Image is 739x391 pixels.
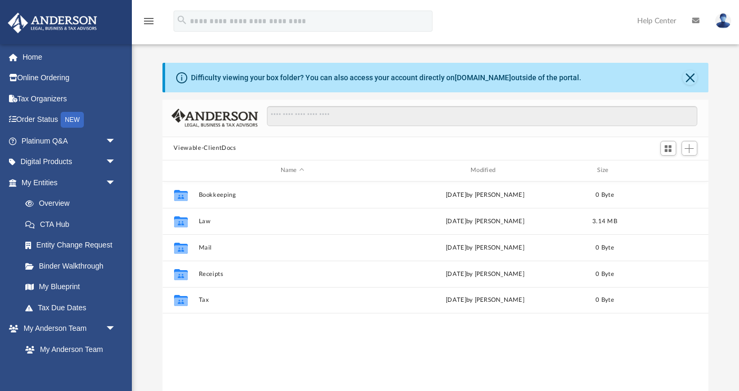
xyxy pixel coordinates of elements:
button: Viewable-ClientDocs [174,144,236,153]
a: CTA Hub [15,214,132,235]
div: [DATE] by [PERSON_NAME] [391,243,579,252]
button: Bookkeeping [198,191,386,198]
a: My Entitiesarrow_drop_down [7,172,132,193]
span: 0 Byte [596,244,614,250]
div: [DATE] by [PERSON_NAME] [391,269,579,279]
span: arrow_drop_down [105,318,127,340]
a: Order StatusNEW [7,109,132,131]
img: Anderson Advisors Platinum Portal [5,13,100,33]
a: menu [142,20,155,27]
div: NEW [61,112,84,128]
button: Receipts [198,270,386,277]
span: 0 Byte [596,271,614,276]
button: Law [198,217,386,224]
a: Entity Change Request [15,235,132,256]
a: My Anderson Team [15,339,121,360]
a: My Anderson Teamarrow_drop_down [7,318,127,339]
div: Name [198,166,386,175]
div: Difficulty viewing your box folder? You can also access your account directly on outside of the p... [191,72,581,83]
div: [DATE] by [PERSON_NAME] [391,190,579,199]
div: id [167,166,193,175]
span: 0 Byte [596,192,614,197]
button: Close [683,70,697,85]
div: [DATE] by [PERSON_NAME] [391,216,579,226]
img: User Pic [715,13,731,28]
div: [DATE] by [PERSON_NAME] [391,295,579,305]
a: Online Ordering [7,68,132,89]
span: arrow_drop_down [105,151,127,173]
button: Tax [198,297,386,303]
i: menu [142,15,155,27]
span: arrow_drop_down [105,172,127,194]
a: Digital Productsarrow_drop_down [7,151,132,173]
span: 0 Byte [596,297,614,303]
a: Tax Organizers [7,88,132,109]
button: Add [682,141,697,156]
button: Mail [198,244,386,251]
input: Search files and folders [267,106,697,126]
a: Overview [15,193,132,214]
a: Binder Walkthrough [15,255,132,276]
a: Platinum Q&Aarrow_drop_down [7,130,132,151]
i: search [176,14,188,26]
span: arrow_drop_down [105,130,127,152]
a: Tax Due Dates [15,297,132,318]
div: id [630,166,704,175]
button: Switch to Grid View [660,141,676,156]
a: Home [7,46,132,68]
div: Modified [391,166,579,175]
div: Size [583,166,626,175]
a: My Blueprint [15,276,127,298]
span: 3.14 MB [592,218,617,224]
a: [DOMAIN_NAME] [455,73,511,82]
